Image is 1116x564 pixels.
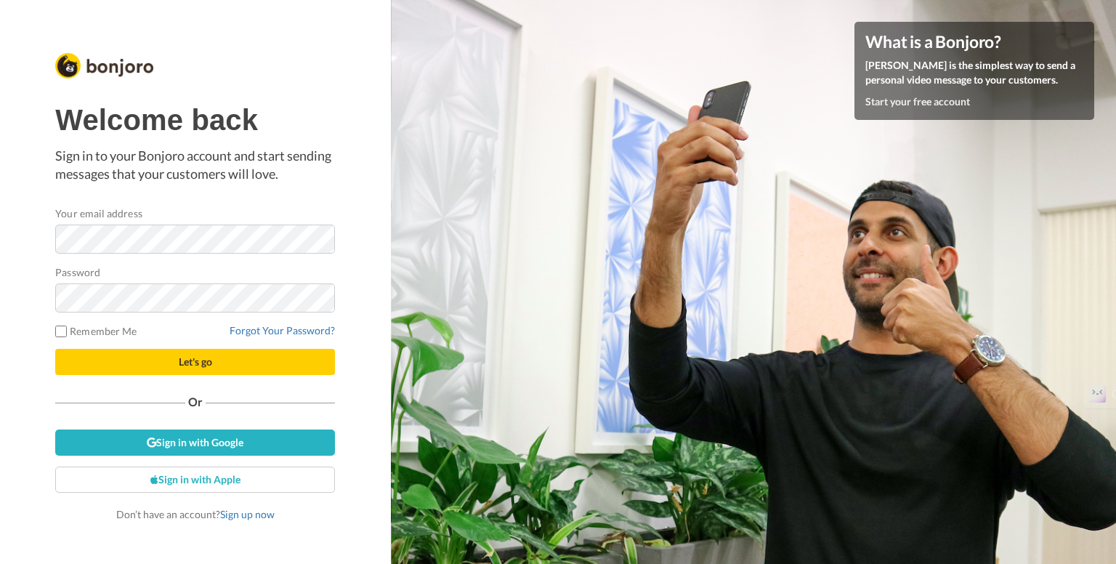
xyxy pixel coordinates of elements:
a: Sign up now [220,508,275,520]
a: Sign in with Apple [55,467,335,493]
input: Remember Me [55,326,67,337]
p: [PERSON_NAME] is the simplest way to send a personal video message to your customers. [865,58,1083,87]
h4: What is a Bonjoro? [865,33,1083,51]
p: Sign in to your Bonjoro account and start sending messages that your customers will love. [55,147,335,184]
label: Password [55,265,100,280]
span: Or [185,397,206,407]
label: Your email address [55,206,142,221]
span: Let's go [179,355,212,368]
a: Start your free account [865,95,970,108]
a: Sign in with Google [55,430,335,456]
a: Forgot Your Password? [230,324,335,337]
button: Let's go [55,349,335,375]
h1: Welcome back [55,104,335,136]
label: Remember Me [55,323,137,339]
span: Don’t have an account? [116,508,275,520]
